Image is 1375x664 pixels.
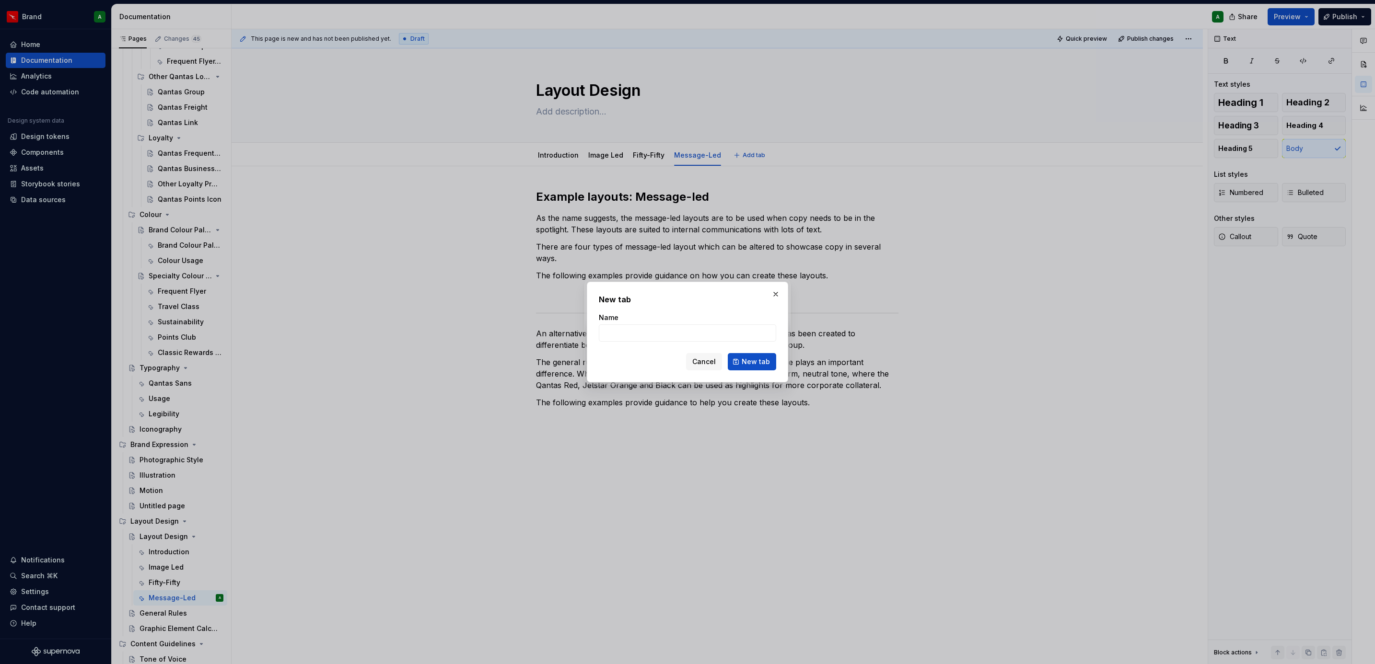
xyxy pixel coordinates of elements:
[599,294,776,305] h2: New tab
[692,357,716,366] span: Cancel
[599,313,618,322] label: Name
[742,357,770,366] span: New tab
[686,353,722,370] button: Cancel
[728,353,776,370] button: New tab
